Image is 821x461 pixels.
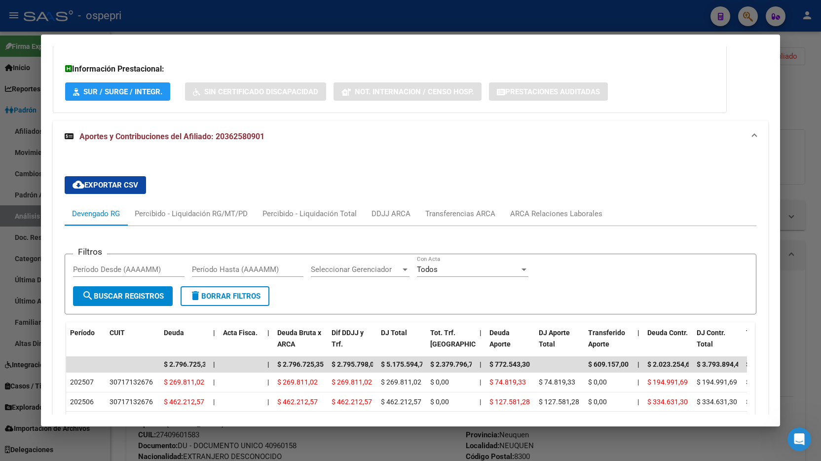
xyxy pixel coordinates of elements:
span: | [480,329,482,337]
h3: Filtros [73,246,107,257]
h3: Información Prestacional: [65,63,714,75]
span: | [480,360,482,368]
span: Dif DDJJ y Trf. [332,329,364,348]
span: | [480,378,481,386]
div: 30717132676 [110,396,153,408]
datatable-header-cell: CUIT [106,322,160,366]
span: 202507 [70,378,94,386]
span: CUIT [110,329,125,337]
span: $ 194.991,69 [697,378,737,386]
span: $ 269.811,02 [164,378,204,386]
span: $ 269.811,02 [332,378,372,386]
span: $ 269.811,02 [381,378,421,386]
span: 202506 [70,398,94,406]
span: $ 334.631,30 [647,398,688,406]
span: Seleccionar Gerenciador [311,265,401,274]
span: DJ Contr. Total [697,329,725,348]
span: Deuda Bruta x ARCA [277,329,321,348]
span: $ 194.991,69 [647,378,688,386]
datatable-header-cell: Deuda [160,322,209,366]
span: $ 2.796.725,35 [164,360,210,368]
span: Trf Contr. [746,329,776,337]
span: $ 334.631,30 [697,398,737,406]
div: DDJJ ARCA [372,208,410,219]
span: $ 2.795.798,00 [332,360,378,368]
datatable-header-cell: | [634,322,643,366]
span: | [267,378,269,386]
datatable-header-cell: Acta Fisca. [219,322,263,366]
span: SUR / SURGE / INTEGR. [83,87,162,96]
span: $ 462.212,57 [332,398,372,406]
span: $ 5.175.594,77 [381,360,427,368]
datatable-header-cell: DJ Total [377,322,426,366]
span: $ 0,00 [746,378,765,386]
span: Aportes y Contribuciones del Afiliado: 20362580901 [79,132,264,141]
span: $ 1.770.639,77 [746,360,792,368]
span: Tot. Trf. [GEOGRAPHIC_DATA] [430,329,497,348]
span: $ 0,00 [746,398,765,406]
datatable-header-cell: | [263,322,273,366]
span: | [637,378,639,386]
span: $ 3.793.894,46 [697,360,743,368]
span: | [213,360,215,368]
button: SUR / SURGE / INTEGR. [65,82,170,101]
div: Transferencias ARCA [425,208,495,219]
span: $ 74.819,33 [489,378,526,386]
span: $ 269.811,02 [277,378,318,386]
span: $ 0,00 [430,398,449,406]
datatable-header-cell: | [209,322,219,366]
mat-icon: search [82,290,94,302]
span: $ 0,00 [588,378,607,386]
datatable-header-cell: Deuda Bruta x ARCA [273,322,328,366]
span: | [213,378,215,386]
span: DJ Aporte Total [539,329,570,348]
div: Devengado RG [72,208,120,219]
span: | [637,398,639,406]
mat-icon: delete [189,290,201,302]
span: $ 2.796.725,35 [277,360,324,368]
datatable-header-cell: Dif DDJJ y Trf. [328,322,377,366]
button: Borrar Filtros [181,286,269,306]
span: | [480,398,481,406]
span: DJ Total [381,329,407,337]
span: $ 0,00 [588,398,607,406]
span: $ 127.581,28 [539,398,579,406]
span: | [267,329,269,337]
datatable-header-cell: DJ Aporte Total [535,322,584,366]
span: Sin Certificado Discapacidad [204,87,318,96]
span: | [637,329,639,337]
span: Borrar Filtros [189,292,261,301]
span: Deuda [164,329,184,337]
span: Todos [417,265,438,274]
span: | [213,329,215,337]
button: Not. Internacion / Censo Hosp. [334,82,482,101]
span: Período [70,329,95,337]
div: ARCA Relaciones Laborales [510,208,602,219]
datatable-header-cell: Transferido Aporte [584,322,634,366]
datatable-header-cell: DJ Contr. Total [693,322,742,366]
span: Acta Fisca. [223,329,258,337]
button: Buscar Registros [73,286,173,306]
span: | [267,360,269,368]
button: Sin Certificado Discapacidad [185,82,326,101]
span: $ 2.379.796,77 [430,360,477,368]
span: | [267,398,269,406]
span: $ 462.212,57 [164,398,204,406]
datatable-header-cell: Tot. Trf. Bruto [426,322,476,366]
span: Deuda Aporte [489,329,511,348]
datatable-header-cell: Trf Contr. [742,322,791,366]
datatable-header-cell: Deuda Aporte [485,322,535,366]
datatable-header-cell: | [476,322,485,366]
span: $ 2.023.254,66 [647,360,694,368]
span: $ 462.212,57 [381,398,421,406]
button: Exportar CSV [65,176,146,194]
span: Exportar CSV [73,181,138,190]
span: $ 462.212,57 [277,398,318,406]
span: $ 74.819,33 [539,378,575,386]
span: | [637,360,639,368]
div: Percibido - Liquidación Total [262,208,357,219]
span: Transferido Aporte [588,329,625,348]
span: Prestaciones Auditadas [505,87,600,96]
span: Deuda Contr. [647,329,688,337]
mat-icon: cloud_download [73,179,84,191]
